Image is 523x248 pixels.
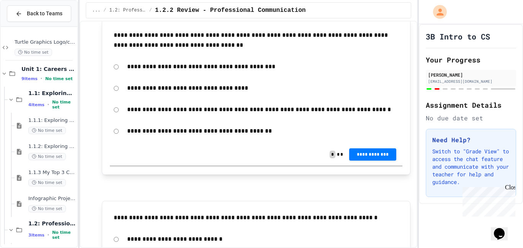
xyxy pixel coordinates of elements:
span: Infographic Project: Your favorite CS [28,195,76,202]
span: No time set [52,100,76,110]
h1: 3B Intro to CS [426,31,490,42]
span: ... [92,7,101,13]
span: 3 items [28,233,44,238]
span: 1.2: Professional Communication [110,7,146,13]
span: Unit 1: Careers & Professionalism [21,66,76,72]
span: • [41,76,42,82]
span: No time set [45,76,73,81]
span: 4 items [28,102,44,107]
h3: Need Help? [432,135,510,145]
div: No due date set [426,113,516,123]
span: 1.1.3 My Top 3 CS Careers! [28,169,76,176]
span: / [103,7,106,13]
div: [EMAIL_ADDRESS][DOMAIN_NAME] [428,79,514,84]
span: 1.1: Exploring CS Careers [28,90,76,97]
span: 9 items [21,76,38,81]
div: My Account [425,3,449,21]
span: Turtle Graphics Logo/character [15,39,76,46]
span: 1.1.2: Exploring CS Careers - Review [28,143,76,150]
span: 1.1.1: Exploring CS Careers [28,117,76,124]
span: 1.2: Professional Communication [28,220,76,227]
iframe: chat widget [459,184,515,217]
span: No time set [52,230,76,240]
span: / [149,7,152,13]
button: Back to Teams [7,5,71,22]
span: • [47,232,49,238]
div: Chat with us now!Close [3,3,53,49]
h2: Your Progress [426,54,516,65]
span: No time set [28,179,66,186]
span: No time set [28,127,66,134]
h2: Assignment Details [426,100,516,110]
span: No time set [28,205,66,212]
span: Back to Teams [27,10,62,18]
span: No time set [28,153,66,160]
div: [PERSON_NAME] [428,71,514,78]
p: Switch to "Grade View" to access the chat feature and communicate with your teacher for help and ... [432,148,510,186]
span: No time set [15,49,52,56]
span: • [47,102,49,108]
span: 1.2.2 Review - Professional Communication [155,6,306,15]
iframe: chat widget [491,217,515,240]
